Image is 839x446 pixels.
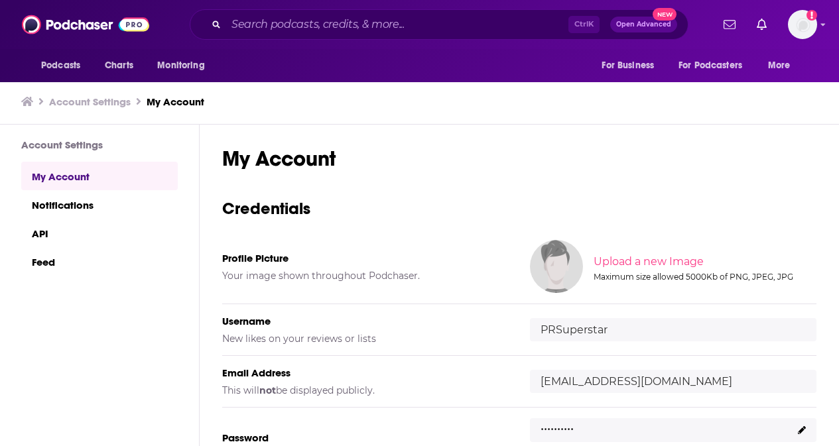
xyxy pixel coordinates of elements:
[222,146,816,172] h1: My Account
[21,162,178,190] a: My Account
[616,21,671,28] span: Open Advanced
[148,53,222,78] button: open menu
[147,95,204,108] a: My Account
[594,272,814,282] div: Maximum size allowed 5000Kb of PNG, JPEG, JPG
[788,10,817,39] img: User Profile
[222,252,509,264] h5: Profile Picture
[21,219,178,247] a: API
[21,247,178,276] a: Feed
[678,56,742,75] span: For Podcasters
[222,270,509,282] h5: Your image shown throughout Podchaser.
[768,56,791,75] span: More
[718,13,741,36] a: Show notifications dropdown
[222,198,816,219] h3: Credentials
[602,56,654,75] span: For Business
[222,333,509,345] h5: New likes on your reviews or lists
[259,384,276,396] b: not
[222,384,509,396] h5: This will be displayed publicly.
[32,53,97,78] button: open menu
[21,190,178,219] a: Notifications
[788,10,817,39] button: Show profile menu
[190,9,688,40] div: Search podcasts, credits, & more...
[751,13,772,36] a: Show notifications dropdown
[670,53,761,78] button: open menu
[41,56,80,75] span: Podcasts
[96,53,141,78] a: Charts
[22,12,149,37] img: Podchaser - Follow, Share and Rate Podcasts
[807,10,817,21] svg: Add a profile image
[49,95,131,108] a: Account Settings
[222,366,509,379] h5: Email Address
[226,14,568,35] input: Search podcasts, credits, & more...
[105,56,133,75] span: Charts
[759,53,807,78] button: open menu
[21,139,178,151] h3: Account Settings
[157,56,204,75] span: Monitoring
[653,8,677,21] span: New
[592,53,671,78] button: open menu
[788,10,817,39] span: Logged in as PRSuperstar
[530,370,816,393] input: email
[610,17,677,32] button: Open AdvancedNew
[530,318,816,341] input: username
[568,16,600,33] span: Ctrl K
[222,431,509,444] h5: Password
[222,315,509,327] h5: Username
[541,415,574,434] p: ..........
[530,240,583,293] img: Your profile image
